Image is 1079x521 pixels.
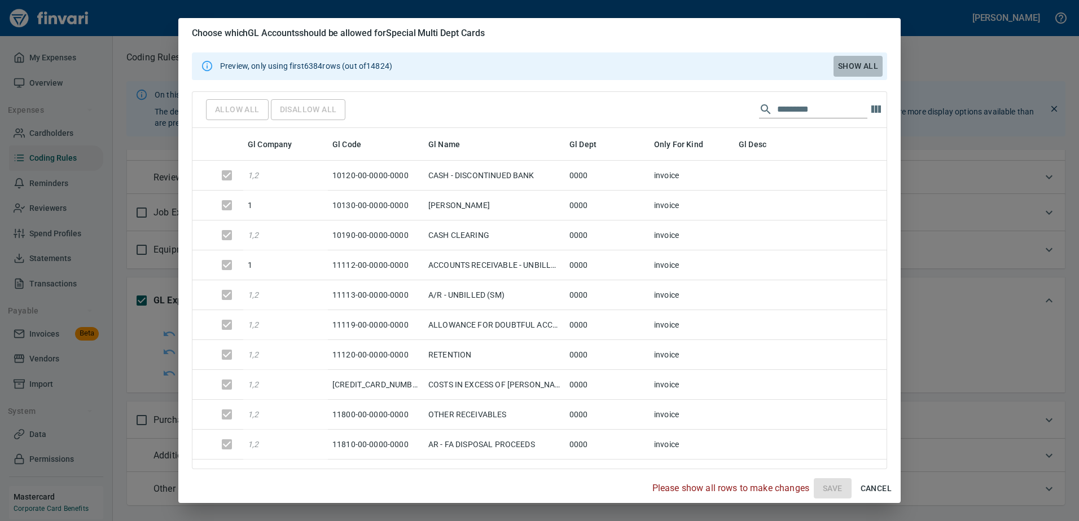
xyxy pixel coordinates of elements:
[243,430,328,460] td: 1,2
[428,138,475,151] span: Gl Name
[248,138,292,151] span: Gl Company
[565,220,650,250] td: 0000
[838,59,878,73] span: Show All
[328,370,424,400] td: [CREDIT_CARD_NUMBER]
[243,191,328,220] td: 1
[424,161,565,191] td: CASH - DISCONTINUED BANK
[565,400,650,430] td: 0000
[569,138,611,151] span: Gl Dept
[565,191,650,220] td: 0000
[220,56,392,77] div: Preview, only using first 6384 rows (out of 14824 )
[243,250,328,280] td: 1
[650,250,734,280] td: invoice
[565,460,650,489] td: 0000
[243,161,328,191] td: 1,2
[565,250,650,280] td: 0000
[650,340,734,370] td: invoice
[650,400,734,430] td: invoice
[650,191,734,220] td: invoice
[565,430,650,460] td: 0000
[332,138,376,151] span: Gl Code
[650,220,734,250] td: invoice
[739,138,766,151] span: Gl Desc
[424,191,565,220] td: [PERSON_NAME]
[424,400,565,430] td: OTHER RECEIVABLES
[565,340,650,370] td: 0000
[424,220,565,250] td: CASH CLEARING
[652,482,809,495] p: Please show all rows to make changes
[424,310,565,340] td: ALLOWANCE FOR DOUBTFUL ACCOUNT
[424,250,565,280] td: ACCOUNTS RECEIVABLE - UNBILLED
[650,161,734,191] td: invoice
[424,280,565,310] td: A/R - UNBILLED (SM)
[650,280,734,310] td: invoice
[565,280,650,310] td: 0000
[243,400,328,430] td: 1,2
[328,430,424,460] td: 11810-00-0000-0000
[565,310,650,340] td: 0000
[569,138,596,151] span: Gl Dept
[328,340,424,370] td: 11120-00-0000-0000
[243,340,328,370] td: 1,2
[328,280,424,310] td: 11113-00-0000-0000
[328,191,424,220] td: 10130-00-0000-0000
[192,27,887,39] h5: Choose which GL Accounts should be allowed for Special Multi Dept Cards
[328,161,424,191] td: 10120-00-0000-0000
[328,250,424,280] td: 11112-00-0000-0000
[861,482,892,496] span: Cancel
[834,56,883,77] button: Show All
[424,430,565,460] td: AR - FA DISPOSAL PROCEEDS
[424,340,565,370] td: RETENTION
[650,310,734,340] td: invoice
[565,161,650,191] td: 0000
[328,460,424,489] td: 13200-00-0000-0000
[243,220,328,250] td: 1,2
[856,478,896,499] button: Cancel
[565,370,650,400] td: 0000
[739,138,781,151] span: Gl Desc
[328,400,424,430] td: 11800-00-0000-0000
[248,138,307,151] span: Gl Company
[243,370,328,400] td: 1,2
[332,138,361,151] span: Gl Code
[328,220,424,250] td: 10190-00-0000-0000
[428,138,460,151] span: Gl Name
[650,370,734,400] td: invoice
[654,138,703,151] span: Only For Kind
[243,280,328,310] td: 1,2
[424,370,565,400] td: COSTS IN EXCESS OF [PERSON_NAME]
[243,460,328,489] td: 1,2
[243,310,328,340] td: 1,2
[328,310,424,340] td: 11119-00-0000-0000
[650,460,734,489] td: invoice
[867,101,884,118] button: Choose columns to display
[424,460,565,489] td: INVENTORY - SUPPLIES
[654,138,718,151] span: Only For Kind
[650,430,734,460] td: invoice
